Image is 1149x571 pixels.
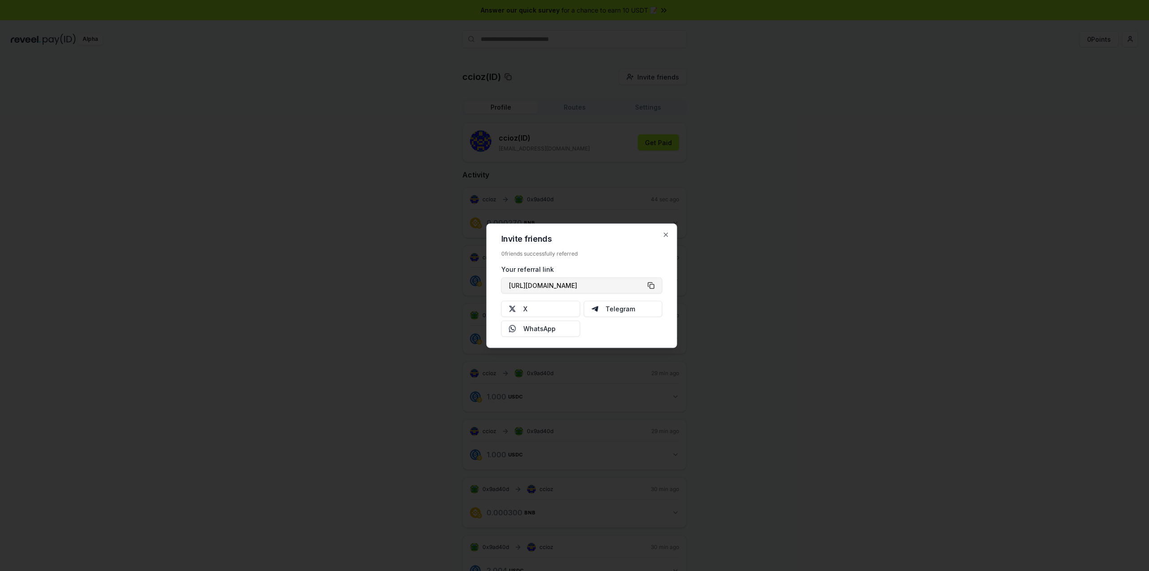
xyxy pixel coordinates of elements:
img: Whatsapp [509,325,516,332]
div: 0 friends successfully referred [501,250,662,257]
div: Your referral link [501,264,662,274]
span: [URL][DOMAIN_NAME] [509,281,577,290]
h2: Invite friends [501,235,662,243]
img: Telegram [591,305,598,312]
button: WhatsApp [501,320,580,336]
button: Telegram [583,301,662,317]
button: X [501,301,580,317]
img: X [509,305,516,312]
button: [URL][DOMAIN_NAME] [501,277,662,293]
